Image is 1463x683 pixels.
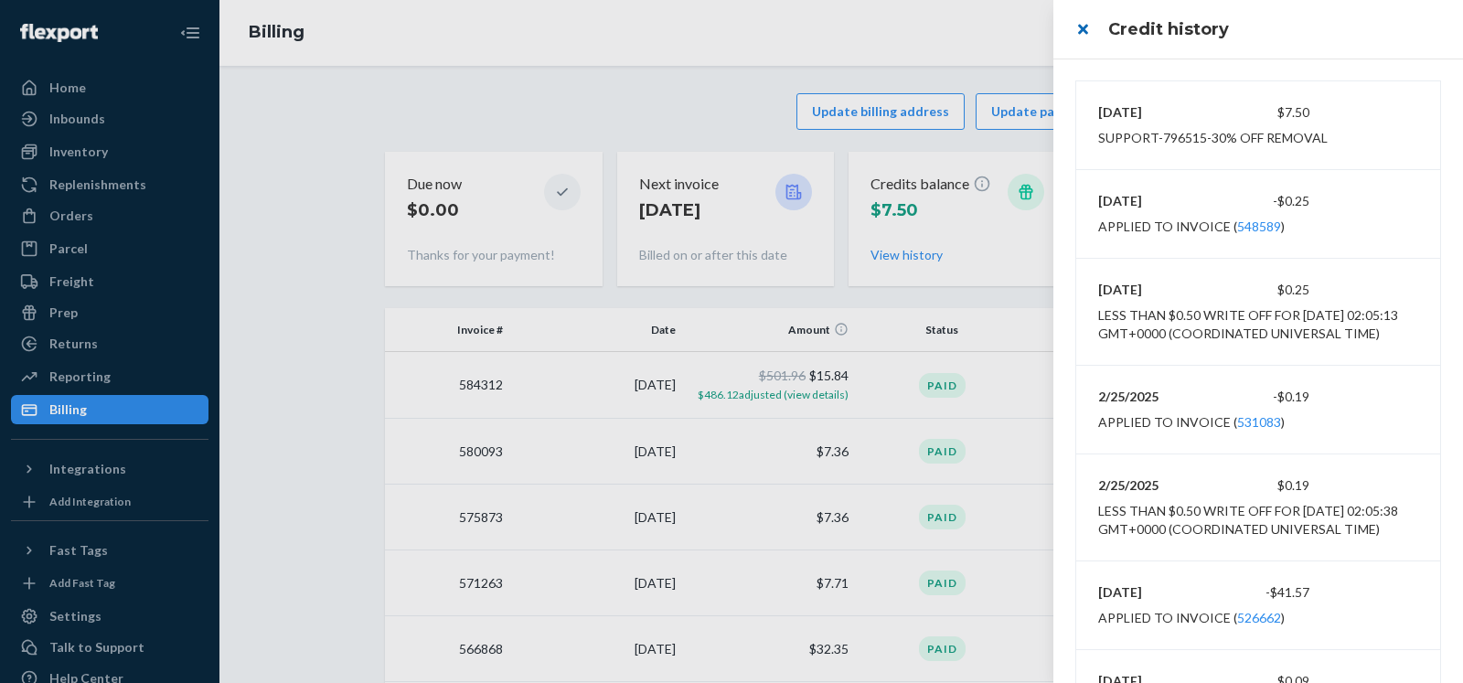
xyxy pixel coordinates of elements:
p: 2/25/2025 [1098,388,1204,406]
div: $7.50 [1204,103,1310,122]
button: 548589 [1237,218,1281,236]
div: less than $0.50 write off for [DATE] 02:05:38 GMT+0000 (Coordinated Universal Time) [1098,502,1418,539]
h3: Credit history [1108,17,1441,41]
div: Applied to invoice ( ) [1098,218,1285,236]
div: Applied to invoice ( ) [1098,609,1285,627]
button: 531083 [1237,413,1281,432]
button: close [1064,11,1101,48]
p: [DATE] [1098,281,1204,299]
div: less than $0.50 write off for [DATE] 02:05:13 GMT+0000 (Coordinated Universal Time) [1098,306,1418,343]
div: -$0.25 [1204,192,1310,210]
div: Support-796515-30% Off Removal [1098,129,1328,147]
p: [DATE] [1098,192,1204,210]
div: $0.19 [1204,476,1310,495]
p: 2/25/2025 [1098,476,1204,495]
div: -$0.19 [1204,388,1310,406]
button: 526662 [1237,609,1281,627]
div: -$41.57 [1204,583,1310,602]
p: [DATE] [1098,103,1204,122]
div: Applied to invoice ( ) [1098,413,1285,432]
div: $0.25 [1204,281,1310,299]
p: [DATE] [1098,583,1204,602]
